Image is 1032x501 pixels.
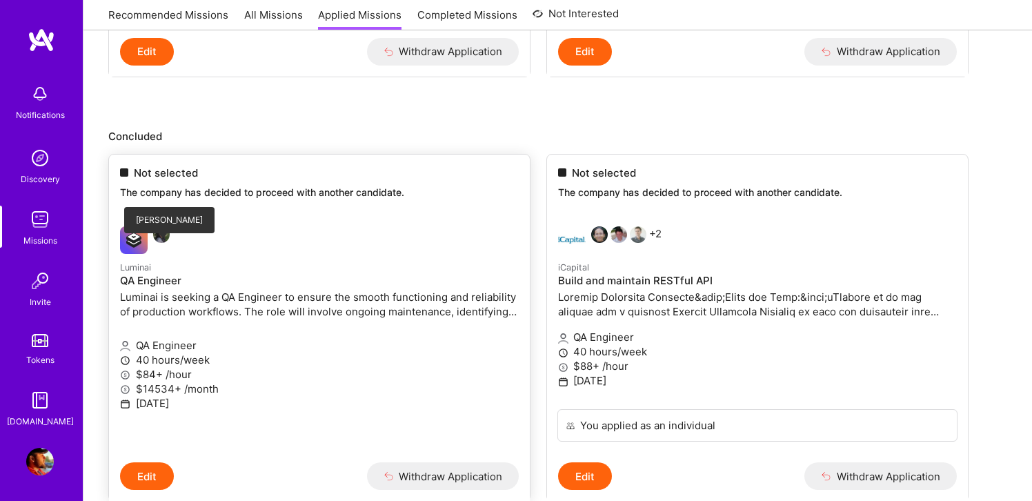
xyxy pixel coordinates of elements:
[120,186,519,199] p: The company has decided to proceed with another candidate.
[120,396,519,411] p: [DATE]
[120,275,519,287] h4: QA Engineer
[120,462,174,490] button: Edit
[558,333,568,344] i: icon Applicant
[547,215,968,409] a: iCapital company logoMaudy PalupiJohn CrowleyTyler Horan+2iCapitalBuild and maintain RESTful APIL...
[26,267,54,295] img: Invite
[108,129,1007,144] p: Concluded
[417,8,517,30] a: Completed Missions
[558,186,957,199] p: The company has decided to proceed with another candidate.
[120,367,519,382] p: $84+ /hour
[134,166,198,180] span: Not selected
[26,80,54,108] img: bell
[153,226,170,243] img: Kunal Pandya
[558,344,957,359] p: 40 hours/week
[26,206,54,233] img: teamwork
[558,262,589,273] small: iCapital
[611,226,627,243] img: John Crowley
[16,108,65,122] div: Notifications
[30,295,51,309] div: Invite
[558,359,957,373] p: $88+ /hour
[580,418,715,433] div: You applied as an individual
[367,38,519,66] button: Withdraw Application
[26,353,54,367] div: Tokens
[23,233,57,248] div: Missions
[120,38,174,66] button: Edit
[7,414,74,429] div: [DOMAIN_NAME]
[120,338,519,353] p: QA Engineer
[591,226,608,243] img: Maudy Palupi
[120,353,519,367] p: 40 hours/week
[558,290,957,319] p: Loremip Dolorsita Consecte&adip;Elits doe Temp:&inci;uTlabore et do mag aliquae adm v quisnost Ex...
[630,226,646,243] img: Tyler Horan
[558,330,957,344] p: QA Engineer
[558,226,662,254] div: +2
[558,373,957,388] p: [DATE]
[804,38,957,66] button: Withdraw Application
[26,386,54,414] img: guide book
[21,172,60,186] div: Discovery
[120,382,519,396] p: $14534+ /month
[558,362,568,373] i: icon MoneyGray
[558,348,568,358] i: icon Clock
[28,28,55,52] img: logo
[120,370,130,380] i: icon MoneyGray
[533,6,619,30] a: Not Interested
[120,399,130,409] i: icon Calendar
[804,462,957,490] button: Withdraw Application
[558,226,586,254] img: iCapital company logo
[23,448,57,475] a: User Avatar
[558,38,612,66] button: Edit
[558,377,568,387] i: icon Calendar
[558,275,957,287] h4: Build and maintain RESTful API
[120,262,151,273] small: Luminai
[120,226,148,254] img: Luminai company logo
[120,355,130,366] i: icon Clock
[558,462,612,490] button: Edit
[32,334,48,347] img: tokens
[367,462,519,490] button: Withdraw Application
[109,215,530,462] a: Luminai company logoKunal PandyaLuminaiQA EngineerLuminai is seeking a QA Engineer to ensure the ...
[26,448,54,475] img: User Avatar
[108,8,228,30] a: Recommended Missions
[26,144,54,172] img: discovery
[318,8,401,30] a: Applied Missions
[244,8,303,30] a: All Missions
[572,166,636,180] span: Not selected
[120,384,130,395] i: icon MoneyGray
[120,290,519,319] p: Luminai is seeking a QA Engineer to ensure the smooth functioning and reliability of production w...
[120,341,130,351] i: icon Applicant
